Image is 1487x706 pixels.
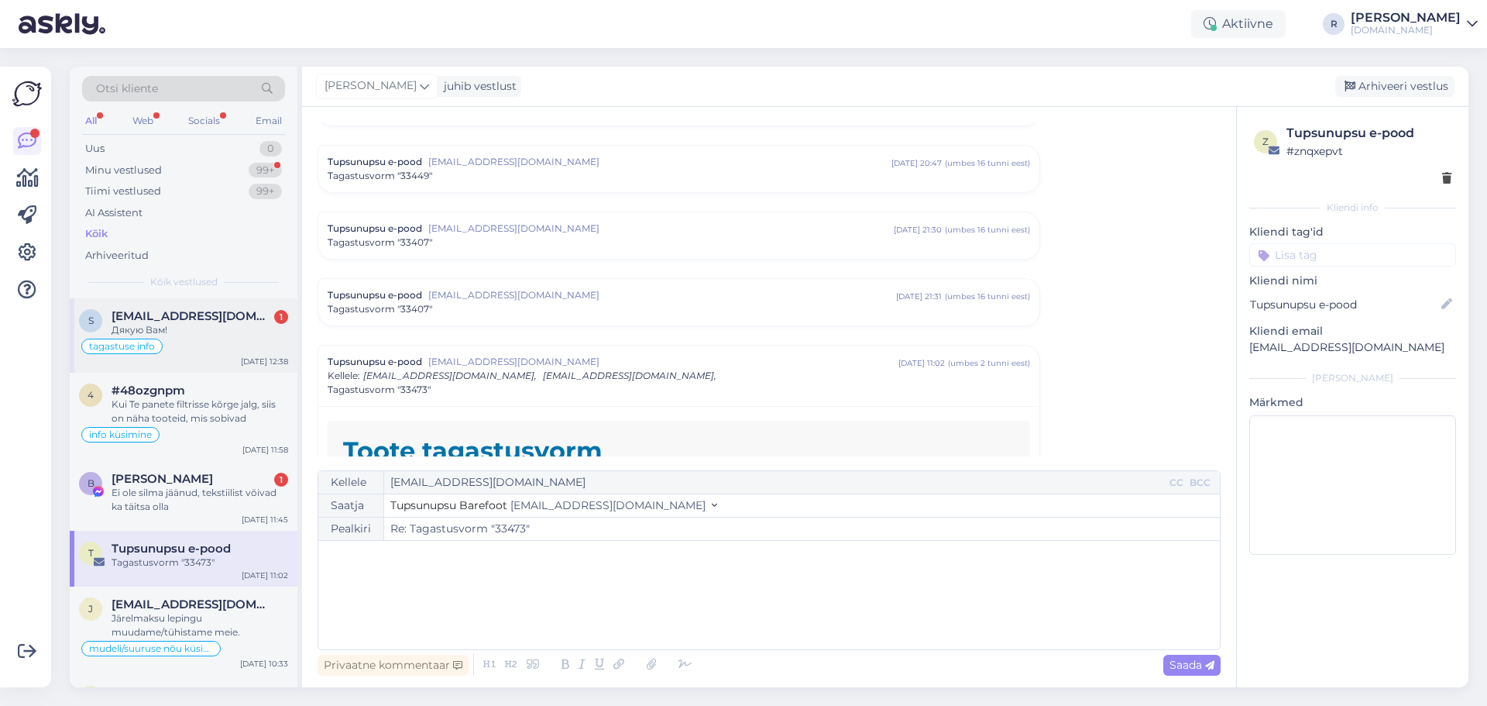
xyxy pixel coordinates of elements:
span: j [88,603,93,615]
span: janndra.saar@gmail.com [112,598,273,611]
span: T [88,547,94,559]
span: Tupsunupsu e-pood [328,288,422,302]
div: ( umbes 2 tunni eest ) [948,357,1030,369]
div: 99+ [249,184,282,199]
span: [EMAIL_ADDRESS][DOMAIN_NAME] [510,498,706,512]
div: [DATE] 11:45 [242,514,288,525]
div: Kui Te panete filtrisse kõrge jalg, siis on näha tooteid, mis sobivad [112,398,288,425]
div: ( umbes 16 tunni eest ) [945,157,1030,169]
span: Tupsunupsu e-pood [112,542,231,556]
div: Uus [85,141,105,157]
span: [PERSON_NAME] [325,77,417,95]
div: [DATE] 10:33 [240,658,288,670]
span: Kõik vestlused [150,275,218,289]
span: [EMAIL_ADDRESS][DOMAIN_NAME] [428,355,898,369]
div: Web [129,111,156,131]
span: z [1262,136,1269,147]
span: [EMAIL_ADDRESS][DOMAIN_NAME], [543,370,716,381]
div: [DATE] 21:30 [894,224,942,236]
div: 1 [274,473,288,487]
input: Lisa tag [1249,243,1456,267]
span: Tagastusvorm "33407" [328,236,432,250]
div: Kellele [318,471,384,494]
div: Minu vestlused [85,163,162,178]
span: Tupsunupsu e-pood [328,222,422,236]
div: Tagastusvorm "33473" [112,556,288,570]
div: [DATE] 21:31 [896,291,942,302]
p: Kliendi nimi [1249,273,1456,289]
div: Järelmaksu lepingu muudame/tühistame meie. [112,611,288,639]
div: Pealkiri [318,518,384,540]
span: Katre Kruse [112,686,213,700]
div: [DATE] 11:58 [242,444,288,456]
span: Saada [1169,658,1214,672]
div: Saatja [318,494,384,517]
span: Birgit Luiv [112,472,213,486]
span: Tagastusvorm "33473" [328,383,431,397]
div: Privaatne kommentaar [318,655,469,676]
span: B [88,477,94,489]
input: Write subject here... [384,518,1220,540]
p: Märkmed [1249,394,1456,411]
div: Kliendi info [1249,201,1456,215]
div: juhib vestlust [438,78,517,95]
div: Email [252,111,285,131]
span: sunshine.jfy@gmail.com [112,309,273,323]
span: Otsi kliente [96,81,158,97]
span: [EMAIL_ADDRESS][DOMAIN_NAME] [428,222,894,236]
span: Kellele : [328,370,360,381]
div: Tiimi vestlused [85,184,161,199]
span: [EMAIL_ADDRESS][DOMAIN_NAME], [363,370,537,381]
div: ( umbes 16 tunni eest ) [945,291,1030,302]
div: AI Assistent [85,205,143,221]
div: 1 [274,310,288,324]
div: All [82,111,100,131]
span: [EMAIL_ADDRESS][DOMAIN_NAME] [428,288,896,302]
div: [PERSON_NAME] [1249,371,1456,385]
div: 0 [259,141,282,157]
span: s [88,315,94,326]
div: Ei ole silma jäänud, tekstiilist võivad ka täitsa olla [112,486,288,514]
div: Socials [185,111,223,131]
p: [EMAIL_ADDRESS][DOMAIN_NAME] [1249,339,1456,356]
span: mudeli/suuruse nõu küsimine [89,644,213,653]
div: Arhiveeri vestlus [1335,76,1454,97]
span: tagastuse info [89,342,155,351]
div: Дякую Вам! [112,323,288,337]
button: Tupsunupsu Barefoot [EMAIL_ADDRESS][DOMAIN_NAME] [390,498,717,514]
h2: Toote tagastusvorm [343,436,1015,466]
p: Kliendi email [1249,323,1456,339]
span: #48ozgnpm [112,384,185,398]
div: [DOMAIN_NAME] [1351,24,1461,36]
span: [EMAIL_ADDRESS][DOMAIN_NAME] [428,155,891,169]
div: CC [1166,476,1187,490]
div: [DATE] 20:47 [891,157,942,169]
p: Kliendi tag'id [1249,224,1456,240]
div: [DATE] 11:02 [898,357,945,369]
div: [DATE] 12:38 [241,356,288,367]
input: Lisa nimi [1250,296,1438,313]
div: Arhiveeritud [85,248,149,263]
div: R [1323,13,1344,35]
div: ( umbes 16 tunni eest ) [945,224,1030,236]
div: 99+ [249,163,282,178]
span: 4 [88,389,94,401]
div: Kõik [85,226,108,242]
span: Tagastusvorm "33407" [328,302,432,316]
div: [DATE] 11:02 [242,570,288,581]
span: info küsimine [89,430,152,439]
div: # znqxepvt [1286,143,1451,160]
span: Tupsunupsu e-pood [328,355,422,369]
input: Recepient... [384,471,1166,494]
div: BCC [1187,476,1214,490]
span: Tagastusvorm "33449" [328,169,432,183]
div: [PERSON_NAME] [1351,12,1461,24]
div: Tupsunupsu e-pood [1286,124,1451,143]
span: Tupsunupsu e-pood [328,155,422,169]
a: [PERSON_NAME][DOMAIN_NAME] [1351,12,1478,36]
img: Askly Logo [12,79,42,108]
div: Aktiivne [1191,10,1286,38]
span: Tupsunupsu Barefoot [390,498,507,512]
